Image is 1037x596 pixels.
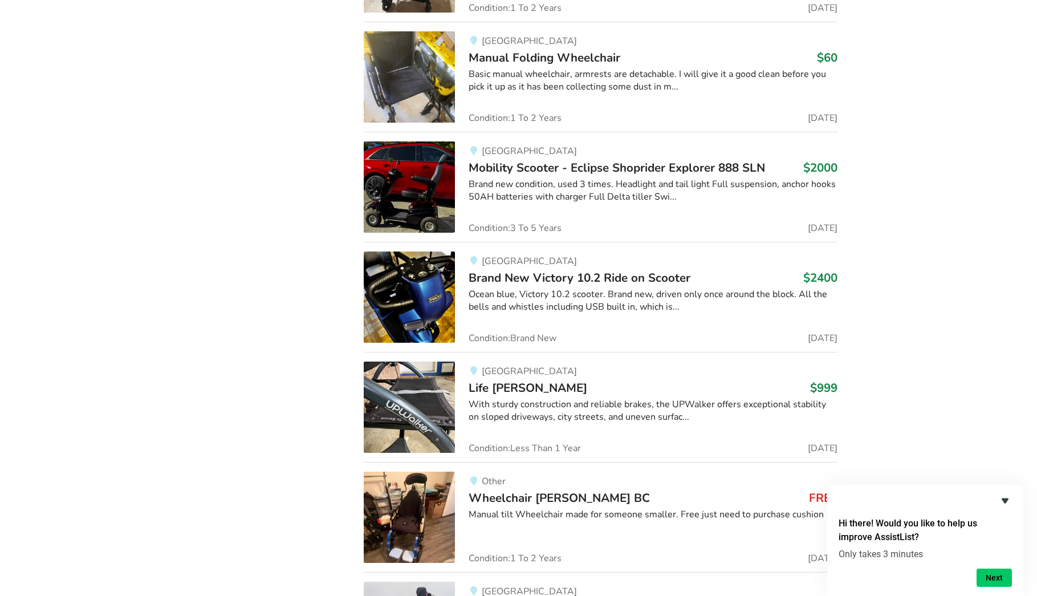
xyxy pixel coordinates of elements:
[803,270,837,285] h3: $2400
[808,334,837,343] span: [DATE]
[469,508,837,521] div: Manual tilt Wheelchair made for someone smaller. Free just need to purchase cushion
[364,472,455,563] img: mobility-wheelchair sidney bc
[809,490,837,505] h3: FREE
[469,398,837,424] div: With sturdy construction and reliable brakes, the UPWalker offers exceptional stability on sloped...
[469,380,587,396] span: Life [PERSON_NAME]
[364,132,837,242] a: mobility-mobility scooter - eclipse shoprider explorer 888 sln[GEOGRAPHIC_DATA]Mobility Scooter -...
[469,490,650,506] span: Wheelchair [PERSON_NAME] BC
[469,160,765,176] span: Mobility Scooter - Eclipse Shoprider Explorer 888 SLN
[469,270,690,286] span: Brand New Victory 10.2 Ride on Scooter
[808,113,837,123] span: [DATE]
[482,475,506,488] span: Other
[469,178,837,204] div: Brand new condition, used 3 times. Headlight and tail light Full suspension, anchor hooks 50AH ba...
[839,517,1012,544] h2: Hi there! Would you like to help us improve AssistList?
[364,31,455,123] img: mobility-manual folding wheelchair
[808,3,837,13] span: [DATE]
[977,569,1012,587] button: Next question
[469,334,556,343] span: Condition: Brand New
[469,444,581,453] span: Condition: Less Than 1 Year
[364,362,455,453] img: mobility-life walker
[364,242,837,352] a: mobility-brand new victory 10.2 ride on scooter[GEOGRAPHIC_DATA]Brand New Victory 10.2 Ride on Sc...
[469,224,562,233] span: Condition: 3 To 5 Years
[364,252,455,343] img: mobility-brand new victory 10.2 ride on scooter
[469,288,837,314] div: Ocean blue, Victory 10.2 scooter. Brand new, driven only once around the block. All the bells and...
[839,494,1012,587] div: Hi there! Would you like to help us improve AssistList?
[469,68,837,94] div: Basic manual wheelchair, armrests are detachable. I will give it a good clean before you pick it ...
[482,255,577,267] span: [GEOGRAPHIC_DATA]
[469,113,562,123] span: Condition: 1 To 2 Years
[810,380,837,395] h3: $999
[364,22,837,132] a: mobility-manual folding wheelchair [GEOGRAPHIC_DATA]Manual Folding Wheelchair$60Basic manual whee...
[808,554,837,563] span: [DATE]
[998,494,1012,508] button: Hide survey
[469,554,562,563] span: Condition: 1 To 2 Years
[803,160,837,175] h3: $2000
[469,3,562,13] span: Condition: 1 To 2 Years
[364,462,837,572] a: mobility-wheelchair sidney bcOtherWheelchair [PERSON_NAME] BCFREEManual tilt Wheelchair made for ...
[482,145,577,157] span: [GEOGRAPHIC_DATA]
[364,352,837,462] a: mobility-life walker[GEOGRAPHIC_DATA]Life [PERSON_NAME]$999With sturdy construction and reliable ...
[482,365,577,378] span: [GEOGRAPHIC_DATA]
[808,444,837,453] span: [DATE]
[817,50,837,65] h3: $60
[839,549,1012,559] p: Only takes 3 minutes
[364,141,455,233] img: mobility-mobility scooter - eclipse shoprider explorer 888 sln
[482,35,577,47] span: [GEOGRAPHIC_DATA]
[469,50,620,66] span: Manual Folding Wheelchair
[808,224,837,233] span: [DATE]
